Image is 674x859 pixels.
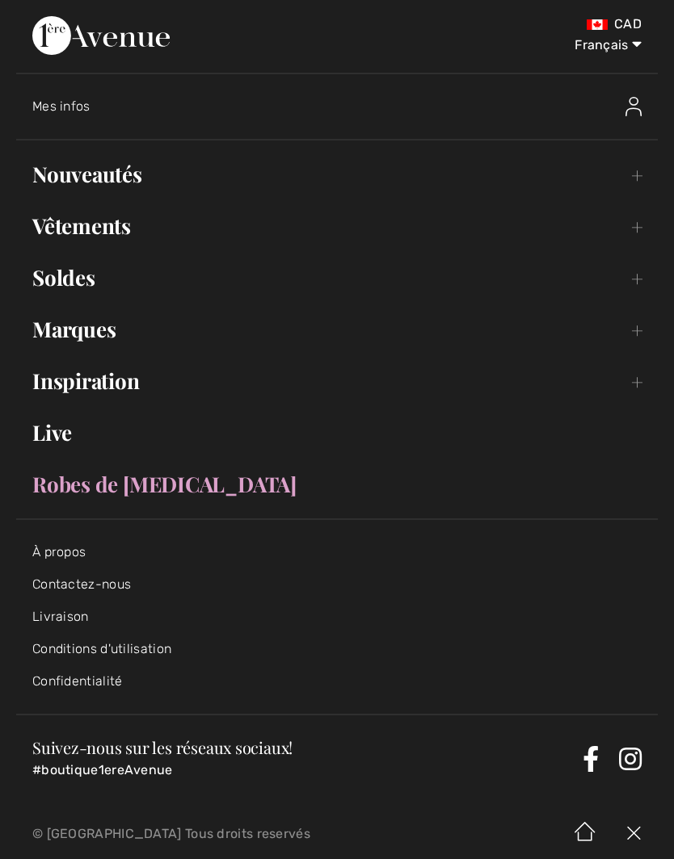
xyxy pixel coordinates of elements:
[626,97,642,116] img: Mes infos
[32,81,658,132] a: Mes infosMes infos
[32,740,576,756] h3: Suivez-nous sur les réseaux sociaux!
[32,641,171,656] a: Conditions d'utilisation
[398,16,642,32] div: CAD
[561,809,609,859] img: Accueil
[32,609,89,624] a: Livraison
[16,467,658,502] a: Robes de [MEDICAL_DATA]
[16,208,658,244] a: Vêtements
[32,98,91,114] span: Mes infos
[32,828,398,840] p: © [GEOGRAPHIC_DATA] Tous droits reservés
[32,762,576,778] p: #boutique1ereAvenue
[32,16,170,55] img: 1ère Avenue
[609,809,658,859] img: X
[16,312,658,347] a: Marques
[16,157,658,192] a: Nouveautés
[16,415,658,450] a: Live
[619,746,642,772] a: Instagram
[32,576,131,592] a: Contactez-nous
[583,746,599,772] a: Facebook
[16,260,658,295] a: Soldes
[16,363,658,399] a: Inspiration
[32,673,123,689] a: Confidentialité
[32,544,86,559] a: À propos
